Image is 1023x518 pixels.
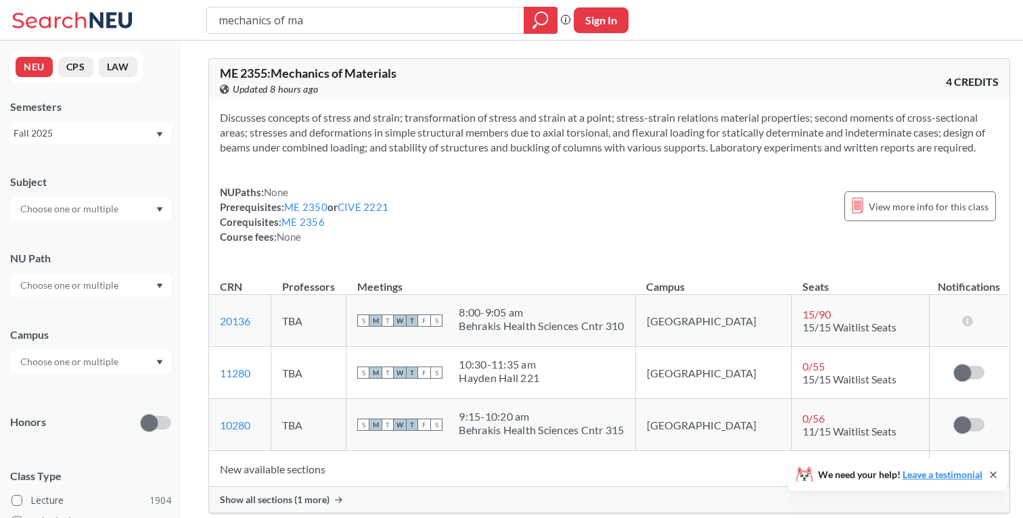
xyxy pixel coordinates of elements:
span: W [394,367,406,379]
div: Behrakis Health Sciences Cntr 315 [459,423,624,437]
span: S [357,419,369,431]
span: 0 / 56 [802,412,825,425]
div: magnifying glass [524,7,558,34]
td: New available sections [209,451,929,487]
td: TBA [271,399,346,451]
svg: Dropdown arrow [156,360,163,365]
td: [GEOGRAPHIC_DATA] [635,399,792,451]
span: None [264,186,288,198]
span: 1904 [150,493,171,508]
span: We need your help! [818,470,982,479]
button: LAW [99,57,137,77]
span: F [418,367,430,379]
span: S [430,314,442,327]
a: 20136 [220,314,250,327]
th: Seats [792,266,929,295]
span: T [406,314,418,327]
span: 15 / 90 [802,308,831,321]
div: 8:00 - 9:05 am [459,306,624,319]
section: Discusses concepts of stress and strain; transformation of stress and strain at a point; stress-s... [220,110,999,155]
div: NU Path [10,251,171,266]
span: T [382,314,394,327]
span: 0 / 55 [802,360,825,373]
span: T [406,419,418,431]
div: CRN [220,279,242,294]
span: 15/15 Waitlist Seats [802,373,896,385]
span: T [406,367,418,379]
div: NUPaths: Prerequisites: or Corequisites: Course fees: [220,185,388,244]
input: Class, professor, course number, "phrase" [217,9,514,32]
div: 10:30 - 11:35 am [459,358,539,371]
span: S [357,314,369,327]
th: Campus [635,266,792,295]
svg: Dropdown arrow [156,283,163,289]
span: ME 2355 : Mechanics of Materials [220,66,396,80]
button: CPS [58,57,93,77]
div: Semesters [10,99,171,114]
span: View more info for this class [869,198,988,215]
div: Dropdown arrow [10,274,171,297]
span: 15/15 Waitlist Seats [802,321,896,333]
div: Dropdown arrow [10,350,171,373]
svg: Dropdown arrow [156,132,163,137]
input: Choose one or multiple [14,354,127,370]
p: Honors [10,415,46,430]
span: 4 CREDITS [946,74,999,89]
div: Subject [10,174,171,189]
td: [GEOGRAPHIC_DATA] [635,347,792,399]
button: NEU [16,57,53,77]
button: Sign In [574,7,629,33]
span: Updated 8 hours ago [233,82,319,97]
span: S [430,419,442,431]
th: Meetings [346,266,635,295]
a: Leave a testimonial [903,469,982,480]
span: M [369,314,382,327]
div: Fall 2025Dropdown arrow [10,122,171,144]
div: 9:15 - 10:20 am [459,410,624,423]
span: T [382,367,394,379]
span: Show all sections (1 more) [220,494,329,506]
span: F [418,314,430,327]
input: Choose one or multiple [14,277,127,293]
span: W [394,419,406,431]
div: Fall 2025 [14,126,155,141]
a: ME 2350 [284,201,327,213]
div: Show all sections (1 more) [209,487,1009,513]
div: Dropdown arrow [10,197,171,220]
span: M [369,367,382,379]
input: Choose one or multiple [14,201,127,217]
span: S [357,367,369,379]
td: TBA [271,295,346,347]
div: Behrakis Health Sciences Cntr 310 [459,319,624,333]
label: Lecture [12,492,171,509]
a: CIVE 2221 [338,201,388,213]
svg: magnifying glass [532,11,549,30]
th: Notifications [929,266,1009,295]
span: Class Type [10,469,171,484]
div: Hayden Hall 221 [459,371,539,385]
span: F [418,419,430,431]
a: 11280 [220,367,250,379]
span: W [394,314,406,327]
span: M [369,419,382,431]
div: Campus [10,327,171,342]
td: [GEOGRAPHIC_DATA] [635,295,792,347]
td: TBA [271,347,346,399]
a: ME 2356 [281,216,325,228]
span: None [277,231,301,243]
span: 11/15 Waitlist Seats [802,425,896,438]
span: S [430,367,442,379]
span: T [382,419,394,431]
svg: Dropdown arrow [156,207,163,212]
a: 10280 [220,419,250,431]
th: Professors [271,266,346,295]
